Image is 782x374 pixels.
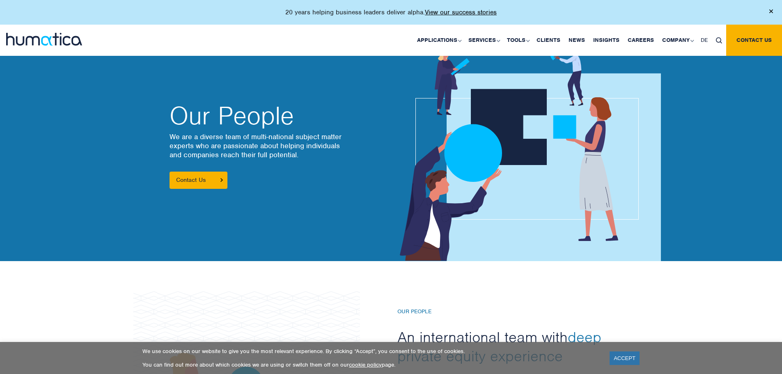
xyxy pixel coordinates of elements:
[142,361,599,368] p: You can find out more about which cookies we are using or switch them off on our page.
[170,172,227,189] a: Contact Us
[285,8,497,16] p: 20 years helping business leaders deliver alpha.
[716,37,722,44] img: search_icon
[6,33,82,46] img: logo
[726,25,782,56] a: Contact us
[170,132,383,159] p: We are a diverse team of multi-national subject matter experts who are passionate about helping i...
[658,25,697,56] a: Company
[564,25,589,56] a: News
[610,351,640,365] a: ACCEPT
[624,25,658,56] a: Careers
[220,178,223,182] img: arrowicon
[349,361,382,368] a: cookie policy
[697,25,712,56] a: DE
[170,103,383,128] h2: Our People
[378,44,661,261] img: about_banner1
[413,25,464,56] a: Applications
[589,25,624,56] a: Insights
[464,25,503,56] a: Services
[425,8,497,16] a: View our success stories
[397,328,619,365] h2: An international team with
[701,37,708,44] span: DE
[142,348,599,355] p: We use cookies on our website to give you the most relevant experience. By clicking “Accept”, you...
[503,25,532,56] a: Tools
[397,308,619,315] h6: Our People
[532,25,564,56] a: Clients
